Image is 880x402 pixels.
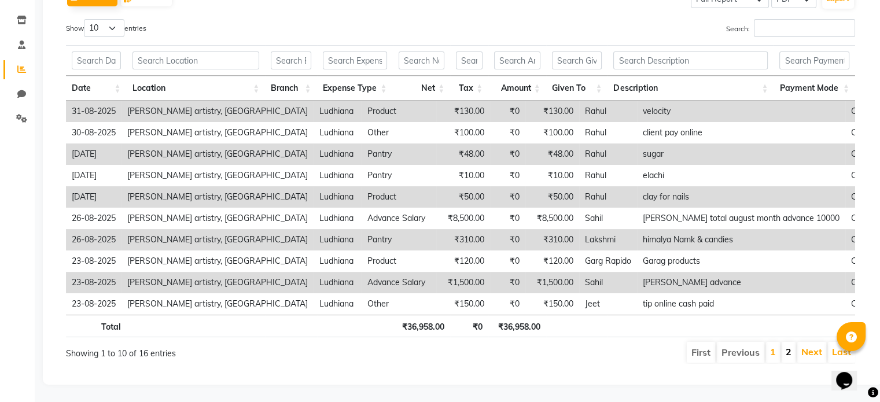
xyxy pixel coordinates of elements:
[436,250,490,272] td: ₹120.00
[399,51,445,69] input: Search Net
[127,76,266,101] th: Location: activate to sort column ascending
[314,122,362,143] td: Ludhiana
[786,346,791,357] a: 2
[579,272,637,293] td: Sahil
[579,293,637,315] td: Jeet
[607,76,774,101] th: Description: activate to sort column ascending
[393,76,451,101] th: Net: activate to sort column ascending
[362,272,436,293] td: Advance Salary
[314,143,362,165] td: Ludhiana
[490,272,525,293] td: ₹0
[121,293,314,315] td: [PERSON_NAME] artistry, [GEOGRAPHIC_DATA]
[525,229,579,250] td: ₹310.00
[66,341,385,360] div: Showing 1 to 10 of 16 entries
[121,272,314,293] td: [PERSON_NAME] artistry, [GEOGRAPHIC_DATA]
[494,51,540,69] input: Search Amount
[801,346,822,357] a: Next
[362,165,436,186] td: Pantry
[637,250,845,272] td: Garag products
[490,143,525,165] td: ₹0
[456,51,483,69] input: Search Tax
[314,250,362,272] td: Ludhiana
[362,101,436,122] td: Product
[613,51,768,69] input: Search Description
[525,101,579,122] td: ₹130.00
[121,250,314,272] td: [PERSON_NAME] artistry, [GEOGRAPHIC_DATA]
[66,19,146,37] label: Show entries
[637,101,845,122] td: velocity
[436,186,490,208] td: ₹50.00
[66,293,121,315] td: 23-08-2025
[579,208,637,229] td: Sahil
[579,122,637,143] td: Rahul
[490,122,525,143] td: ₹0
[66,122,121,143] td: 30-08-2025
[525,293,579,315] td: ₹150.00
[637,143,845,165] td: sugar
[637,293,845,315] td: tip online cash paid
[271,51,311,69] input: Search Branch
[362,186,436,208] td: Product
[490,293,525,315] td: ₹0
[579,101,637,122] td: Rahul
[66,186,121,208] td: [DATE]
[490,165,525,186] td: ₹0
[436,229,490,250] td: ₹310.00
[436,165,490,186] td: ₹10.00
[66,272,121,293] td: 23-08-2025
[66,101,121,122] td: 31-08-2025
[436,122,490,143] td: ₹100.00
[488,315,546,337] th: ₹36,958.00
[66,76,127,101] th: Date: activate to sort column ascending
[66,315,127,337] th: Total
[436,293,490,315] td: ₹150.00
[490,186,525,208] td: ₹0
[436,143,490,165] td: ₹48.00
[393,315,451,337] th: ₹36,958.00
[552,51,602,69] input: Search Given To
[525,208,579,229] td: ₹8,500.00
[121,165,314,186] td: [PERSON_NAME] artistry, [GEOGRAPHIC_DATA]
[450,76,488,101] th: Tax: activate to sort column ascending
[314,186,362,208] td: Ludhiana
[579,186,637,208] td: Rahul
[121,122,314,143] td: [PERSON_NAME] artistry, [GEOGRAPHIC_DATA]
[774,76,855,101] th: Payment Mode: activate to sort column ascending
[66,143,121,165] td: [DATE]
[314,101,362,122] td: Ludhiana
[490,101,525,122] td: ₹0
[579,250,637,272] td: Garg Rapido
[314,229,362,250] td: Ludhiana
[637,208,845,229] td: [PERSON_NAME] total august month advance 10000
[323,51,387,69] input: Search Expense Type
[525,122,579,143] td: ₹100.00
[314,293,362,315] td: Ludhiana
[436,208,490,229] td: ₹8,500.00
[450,315,488,337] th: ₹0
[754,19,855,37] input: Search:
[362,229,436,250] td: Pantry
[132,51,260,69] input: Search Location
[637,272,845,293] td: [PERSON_NAME] advance
[362,122,436,143] td: Other
[770,346,776,357] a: 1
[121,143,314,165] td: [PERSON_NAME] artistry, [GEOGRAPHIC_DATA]
[637,229,845,250] td: himalya Namk & candies
[490,250,525,272] td: ₹0
[637,165,845,186] td: elachi
[84,19,124,37] select: Showentries
[66,250,121,272] td: 23-08-2025
[546,76,608,101] th: Given To: activate to sort column ascending
[579,165,637,186] td: Rahul
[121,186,314,208] td: [PERSON_NAME] artistry, [GEOGRAPHIC_DATA]
[525,186,579,208] td: ₹50.00
[488,76,546,101] th: Amount: activate to sort column ascending
[66,165,121,186] td: [DATE]
[525,165,579,186] td: ₹10.00
[66,208,121,229] td: 26-08-2025
[317,76,393,101] th: Expense Type: activate to sort column ascending
[490,208,525,229] td: ₹0
[726,19,855,37] label: Search:
[72,51,121,69] input: Search Date
[490,229,525,250] td: ₹0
